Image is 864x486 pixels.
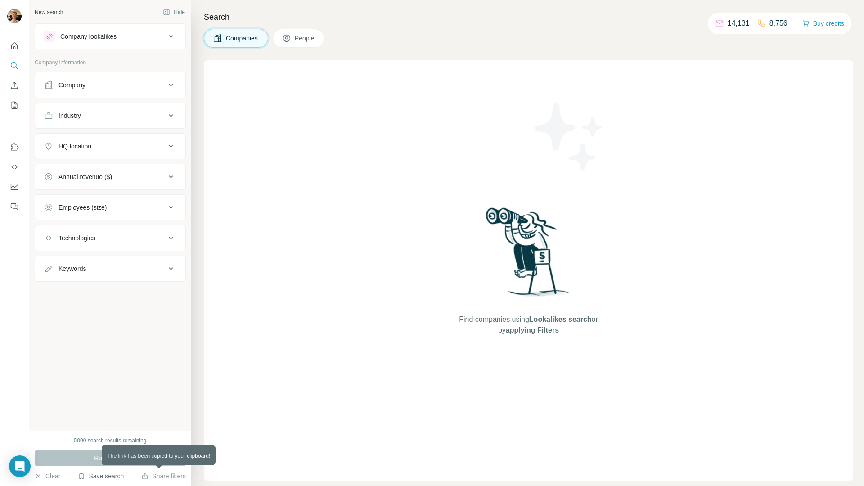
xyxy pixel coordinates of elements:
[60,32,117,41] div: Company lookalikes
[35,26,185,47] button: Company lookalikes
[7,179,22,195] button: Dashboard
[482,205,576,306] img: Surfe Illustration - Woman searching with binoculars
[728,18,750,29] p: 14,131
[7,198,22,215] button: Feedback
[58,203,107,212] div: Employees (size)
[506,326,559,334] span: applying Filters
[7,139,22,155] button: Use Surfe on LinkedIn
[226,34,259,43] span: Companies
[769,18,787,29] p: 8,756
[7,159,22,175] button: Use Surfe API
[35,166,185,188] button: Annual revenue ($)
[35,58,186,67] p: Company information
[204,11,853,23] h4: Search
[35,258,185,279] button: Keywords
[78,472,124,481] button: Save search
[58,172,112,181] div: Annual revenue ($)
[58,81,85,90] div: Company
[141,472,186,481] button: Share filters
[58,142,91,151] div: HQ location
[35,74,185,96] button: Company
[58,234,95,243] div: Technologies
[7,9,22,23] img: Avatar
[7,58,22,74] button: Search
[529,315,592,323] span: Lookalikes search
[456,314,600,336] span: Find companies using or by
[7,38,22,54] button: Quick start
[35,135,185,157] button: HQ location
[802,17,844,30] button: Buy credits
[35,197,185,218] button: Employees (size)
[58,111,81,120] div: Industry
[529,96,610,177] img: Surfe Illustration - Stars
[35,105,185,126] button: Industry
[157,5,191,19] button: Hide
[9,455,31,477] div: Open Intercom Messenger
[7,97,22,113] button: My lists
[58,264,86,273] div: Keywords
[74,436,147,445] div: 5000 search results remaining
[295,34,315,43] span: People
[35,472,60,481] button: Clear
[7,77,22,94] button: Enrich CSV
[35,227,185,249] button: Technologies
[35,8,63,16] div: New search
